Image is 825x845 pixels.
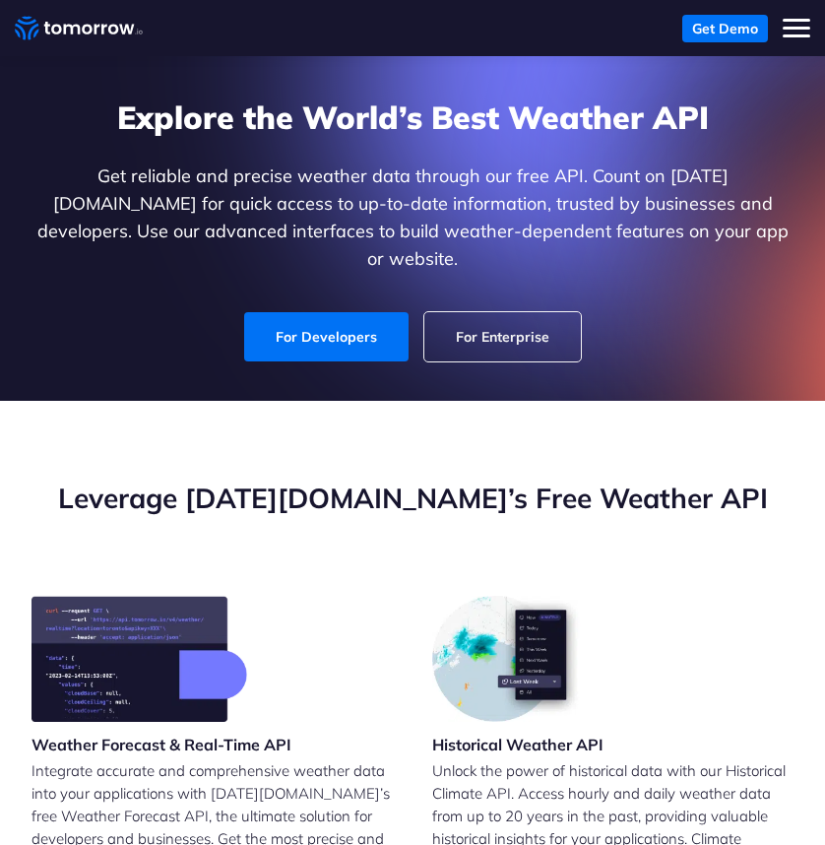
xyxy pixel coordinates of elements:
a: For Developers [244,312,409,361]
h3: Historical Weather API [432,734,603,755]
a: Home link [15,14,143,43]
button: Toggle mobile menu [783,15,810,42]
a: For Enterprise [424,312,581,361]
h2: Leverage [DATE][DOMAIN_NAME]’s Free Weather API [32,480,793,517]
h1: Explore the World’s Best Weather API [32,96,793,139]
a: Get Demo [682,15,768,42]
h3: Weather Forecast & Real-Time API [32,734,291,755]
p: Get reliable and precise weather data through our free API. Count on [DATE][DOMAIN_NAME] for quic... [32,162,793,273]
